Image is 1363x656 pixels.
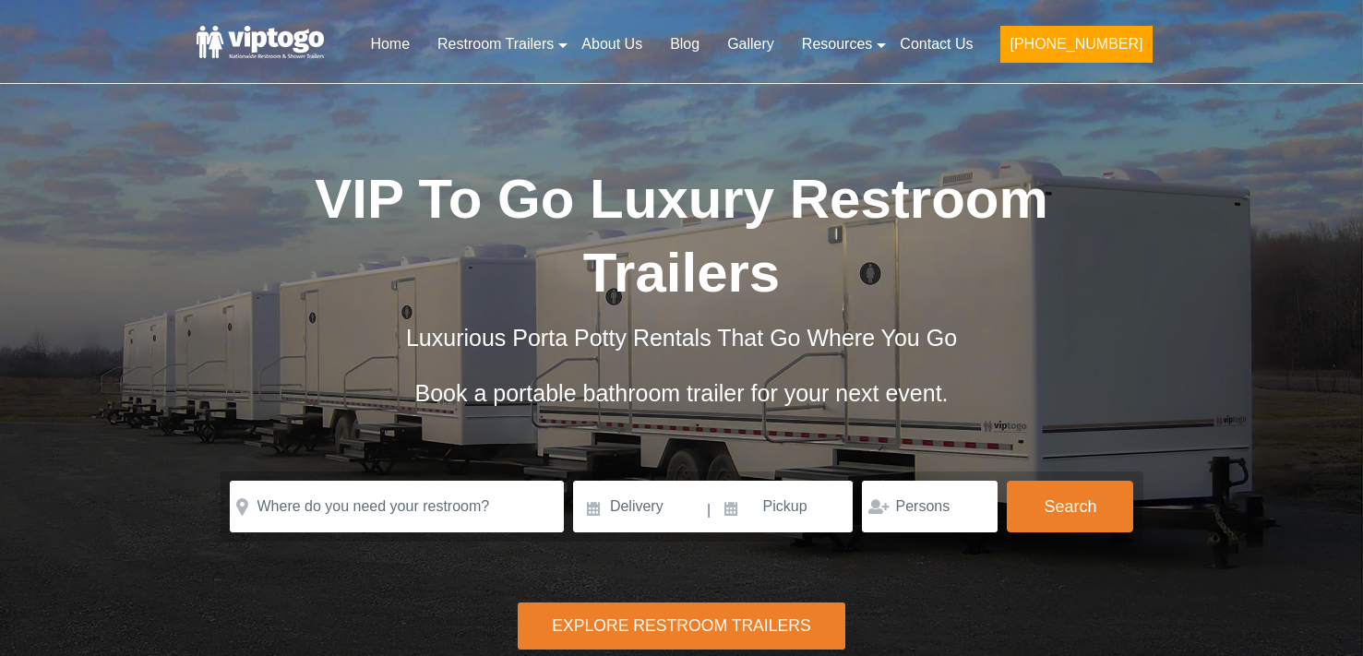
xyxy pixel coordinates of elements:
[656,24,713,65] a: Blog
[424,24,568,65] a: Restroom Trailers
[356,24,424,65] a: Home
[1007,481,1133,532] button: Search
[230,481,564,532] input: Where do you need your restroom?
[414,380,948,406] span: Book a portable bathroom trailer for your next event.
[573,481,705,532] input: Delivery
[568,24,656,65] a: About Us
[713,24,788,65] a: Gallery
[986,24,1166,74] a: [PHONE_NUMBER]
[788,24,886,65] a: Resources
[707,481,711,540] span: |
[315,168,1048,304] span: VIP To Go Luxury Restroom Trailers
[518,602,844,650] div: Explore Restroom Trailers
[713,481,854,532] input: Pickup
[862,481,998,532] input: Persons
[1000,26,1152,63] button: [PHONE_NUMBER]
[406,325,957,351] span: Luxurious Porta Potty Rentals That Go Where You Go
[886,24,986,65] a: Contact Us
